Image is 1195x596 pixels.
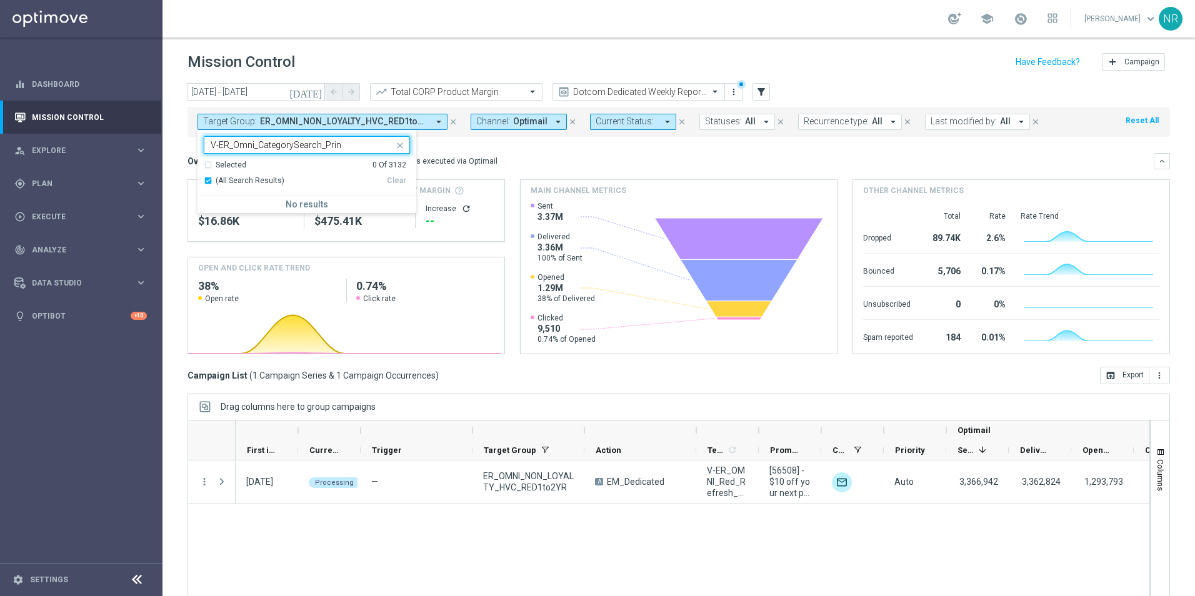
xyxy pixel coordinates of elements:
i: close [1031,117,1040,126]
button: close [567,115,578,129]
button: close [775,115,786,129]
i: close [449,117,457,126]
div: Plan [14,178,135,189]
i: refresh [461,204,471,214]
button: Last modified by: All arrow_drop_down [925,114,1030,130]
span: 1.29M [537,282,595,294]
div: play_circle_outline Execute keyboard_arrow_right [14,212,147,222]
span: Delivered [537,232,582,242]
button: close [676,115,687,129]
i: arrow_drop_down [552,116,564,127]
span: 1,293,793 [1084,477,1123,487]
div: Data Studio [14,277,135,289]
span: Channel: [476,116,510,127]
span: (All Search Results) [216,176,284,186]
span: Trigger [372,445,402,455]
span: Statuses: [705,116,742,127]
span: ) [436,370,439,381]
i: [DATE] [289,86,323,97]
div: Mission Control [14,101,147,134]
i: arrow_drop_down [433,116,444,127]
i: close [677,117,686,126]
i: arrow_drop_down [887,116,899,127]
button: Current Status: arrow_drop_down [590,114,676,130]
div: Mission Control [14,112,147,122]
h3: Overview: [187,156,227,167]
span: Processing [315,479,354,487]
i: filter_alt [756,86,767,97]
i: lightbulb [14,310,26,322]
button: close [394,138,404,148]
button: [DATE] [287,83,325,102]
div: Unsubscribed [863,293,913,313]
span: Delivered [1020,445,1050,455]
ng-dropdown-panel: Options list [197,160,416,213]
span: [56508] - $10 off your next purchase of $60 or more. [769,465,811,499]
i: add [1107,57,1117,67]
a: Optibot [32,299,131,332]
ng-select: Dotcom Dedicated Weekly Reporting [552,83,725,101]
div: $16,856 [198,214,294,229]
multiple-options-button: Export to CSV [1100,370,1170,380]
span: Channel [832,445,849,455]
button: person_search Explore keyboard_arrow_right [14,146,147,156]
i: trending_up [375,86,387,98]
div: 0% [976,293,1006,313]
span: school [980,12,994,26]
button: more_vert [199,476,210,487]
span: Last modified by: [931,116,997,127]
colored-tag: Processing [309,476,360,488]
button: track_changes Analyze keyboard_arrow_right [14,245,147,255]
div: Increase [426,204,494,214]
div: Rate [976,211,1006,221]
span: All [745,116,756,127]
i: close [568,117,577,126]
span: Analyze [32,246,135,254]
div: Press SPACE to select this row. [188,460,236,504]
i: person_search [14,145,26,156]
span: V-ER_OMNI_Red_Refresh_10Off [707,465,748,499]
i: more_vert [729,87,739,97]
h2: 0.74% [356,279,494,294]
button: equalizer Dashboard [14,79,147,89]
i: arrow_forward [347,87,356,96]
i: equalizer [14,79,26,90]
span: 38% of Delivered [537,294,595,304]
i: gps_fixed [14,178,26,189]
i: play_circle_outline [14,211,26,222]
i: keyboard_arrow_right [135,244,147,256]
img: Optimail [832,472,852,492]
i: close [903,117,912,126]
button: arrow_back [325,83,342,101]
button: Statuses: All arrow_drop_down [699,114,775,130]
span: ER_OMNI_NON_LOYALTY_HVC_RED1to2YR [483,470,574,493]
a: Mission Control [32,101,147,134]
span: Priority [895,445,925,455]
span: Opened [1082,445,1112,455]
div: Row Groups [221,402,376,412]
a: Settings [30,576,68,584]
div: Optibot [14,299,147,332]
span: 3,366,942 [959,477,998,487]
button: open_in_browser Export [1100,367,1149,384]
div: 184 [928,326,961,346]
span: Auto [894,477,914,487]
i: keyboard_arrow_right [135,277,147,289]
span: Opened [537,272,595,282]
div: Bounced [863,260,913,280]
div: -- [426,214,494,229]
span: Optimail [513,116,547,127]
span: Open rate [205,294,239,304]
button: filter_alt [752,83,770,101]
span: Promotions [770,445,800,455]
h4: OPEN AND CLICK RATE TREND [198,262,310,274]
span: Optimail [957,425,991,435]
span: Click rate [363,294,396,304]
input: Have Feedback? [1016,57,1080,66]
div: 2.6% [976,227,1006,247]
span: Explore [32,147,135,154]
span: First in Range [247,445,277,455]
